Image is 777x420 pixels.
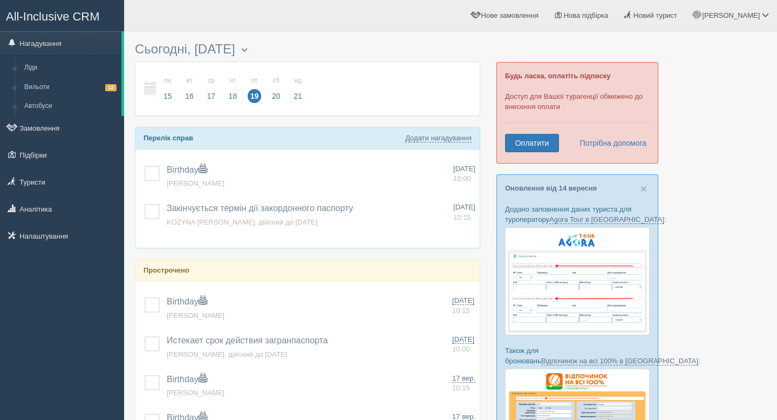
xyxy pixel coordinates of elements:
[105,84,117,91] span: 12
[167,297,207,306] a: Birthday
[505,72,610,80] b: Будь ласка, оплатіть підписку
[291,76,305,85] small: нд
[453,164,475,184] a: [DATE] 10:00
[19,58,121,78] a: Ліди
[167,350,287,358] a: [PERSON_NAME], дійсний до [DATE]
[248,76,262,85] small: пт
[452,296,475,316] a: [DATE] 10:15
[453,174,471,182] span: 10:00
[452,335,475,355] a: [DATE] 10:00
[496,62,658,164] div: Доступ для Вашої турагенції обмежено до внесення оплати
[19,78,121,97] a: Вильоти12
[452,335,474,344] span: [DATE]
[201,70,221,107] a: ср 17
[481,11,539,19] span: Нове замовлення
[182,89,196,103] span: 16
[452,345,470,353] span: 10:00
[505,204,650,225] p: Додано заповнення даних туриста для туроператору :
[167,389,224,397] a: [PERSON_NAME]
[223,70,243,107] a: чт 18
[452,384,470,392] span: 10:15
[505,346,650,366] p: Також для бронювань :
[266,70,287,107] a: сб 20
[167,179,224,187] a: [PERSON_NAME]
[167,165,207,174] a: Birthday
[1,1,124,30] a: All-Inclusive CRM
[453,165,475,173] span: [DATE]
[452,374,475,383] span: 17 вер.
[453,213,471,221] span: 10:15
[640,183,647,194] button: Close
[452,374,475,394] a: 17 вер. 10:15
[244,70,265,107] a: пт 19
[144,266,189,274] b: Прострочено
[633,11,677,19] span: Новий турист
[182,76,196,85] small: вт
[291,89,305,103] span: 21
[505,184,597,192] a: Оновлення від 14 вересня
[167,218,317,226] a: KOZYNA [PERSON_NAME], дійсний до [DATE]
[167,336,328,345] a: Истекает срок действия загранпаспорта
[158,70,178,107] a: пн 15
[640,182,647,195] span: ×
[6,10,100,23] span: All-Inclusive CRM
[288,70,305,107] a: нд 21
[204,76,218,85] small: ср
[405,134,472,143] a: Додати нагадування
[269,76,283,85] small: сб
[702,11,760,19] span: [PERSON_NAME]
[541,357,698,365] a: Відпочинок на всі 100% в [GEOGRAPHIC_DATA]
[549,215,664,224] a: Agora Tour в [GEOGRAPHIC_DATA]
[135,42,480,56] h3: Сьогодні, [DATE]
[453,202,475,222] a: [DATE] 10:15
[226,76,240,85] small: чт
[564,11,609,19] span: Нова підбірка
[505,227,650,335] img: agora-tour-%D1%84%D0%BE%D1%80%D0%BC%D0%B0-%D0%B1%D1%80%D0%BE%D0%BD%D1%8E%D0%B2%D0%B0%D0%BD%D0%BD%...
[452,307,470,315] span: 10:15
[226,89,240,103] span: 18
[179,70,200,107] a: вт 16
[248,89,262,103] span: 19
[167,375,207,384] a: Birthday
[452,296,474,305] span: [DATE]
[204,89,218,103] span: 17
[144,134,193,142] b: Перелік справ
[19,97,121,116] a: Автобуси
[505,134,559,152] a: Оплатити
[161,89,175,103] span: 15
[269,89,283,103] span: 20
[453,203,475,211] span: [DATE]
[572,134,647,152] a: Потрібна допомога
[167,311,224,320] a: [PERSON_NAME]
[167,204,353,213] a: Закінчується термін дії закордонного паспорту
[161,76,175,85] small: пн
